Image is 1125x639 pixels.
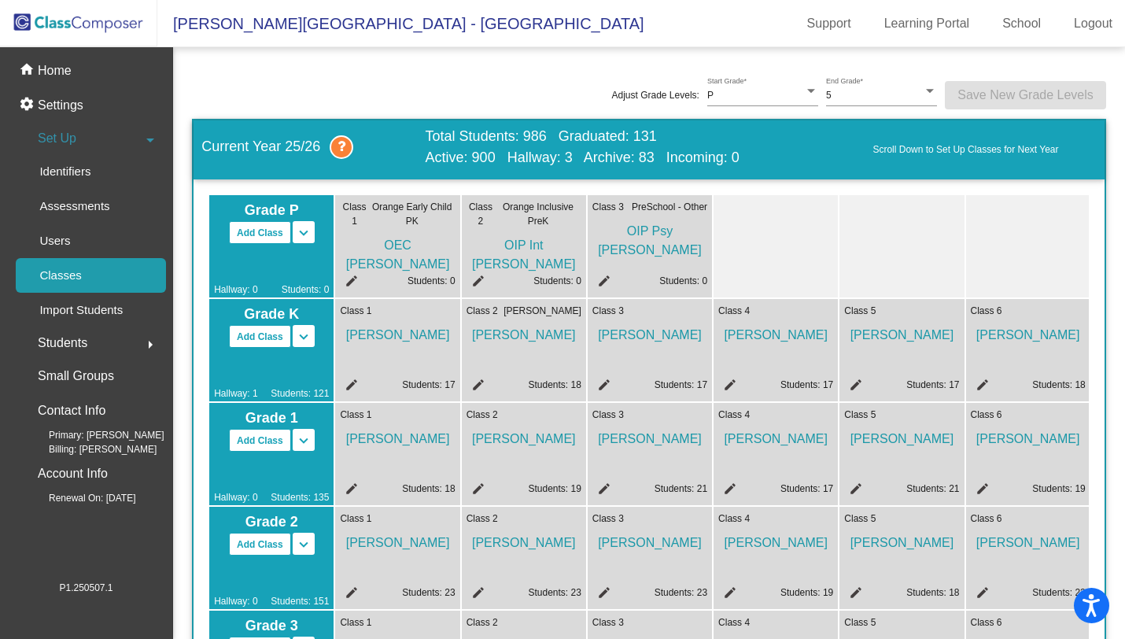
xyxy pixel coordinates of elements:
[467,585,485,604] mat-icon: edit
[655,587,707,598] a: Students: 23
[38,463,108,485] p: Account Info
[592,408,624,422] span: Class 3
[39,197,109,216] p: Assessments
[24,491,135,505] span: Renewal On: [DATE]
[592,585,611,604] mat-icon: edit
[718,512,750,526] span: Class 4
[971,422,1086,449] span: [PERSON_NAME]
[340,526,455,552] span: [PERSON_NAME]
[340,422,455,449] span: [PERSON_NAME]
[340,408,371,422] span: Class 1
[718,378,737,397] mat-icon: edit
[214,283,257,297] span: Hallway: 0
[718,304,750,318] span: Class 4
[19,61,38,80] mat-icon: home
[844,318,959,345] span: [PERSON_NAME]
[718,585,737,604] mat-icon: edit
[945,81,1106,109] button: Save New Grade Levels
[271,594,329,608] span: Students: 151
[340,304,371,318] span: Class 1
[528,483,581,494] a: Students: 19
[718,615,750,630] span: Class 4
[340,615,371,630] span: Class 1
[844,408,876,422] span: Class 5
[592,378,611,397] mat-icon: edit
[655,379,707,390] a: Students: 17
[19,96,38,115] mat-icon: settings
[467,274,485,293] mat-icon: edit
[826,90,832,101] span: 5
[971,318,1086,345] span: [PERSON_NAME]
[426,128,740,146] span: Total Students: 986 Graduated: 131
[229,325,291,348] button: Add Class
[528,379,581,390] a: Students: 18
[229,533,291,556] button: Add Class
[467,304,498,318] span: Class 2
[971,408,1002,422] span: Class 6
[780,483,833,494] a: Students: 17
[402,483,455,494] a: Students: 18
[369,200,456,228] span: Orange Early Child PK
[294,431,313,450] mat-icon: keyboard_arrow_down
[528,587,581,598] a: Students: 23
[718,422,833,449] span: [PERSON_NAME]
[780,379,833,390] a: Students: 17
[467,526,581,552] span: [PERSON_NAME]
[971,304,1002,318] span: Class 6
[39,301,123,319] p: Import Students
[990,11,1053,36] a: School
[1032,483,1085,494] a: Students: 19
[592,304,624,318] span: Class 3
[141,335,160,354] mat-icon: arrow_right
[906,483,959,494] a: Students: 21
[157,11,644,36] span: [PERSON_NAME][GEOGRAPHIC_DATA] - [GEOGRAPHIC_DATA]
[271,490,329,504] span: Students: 135
[844,526,959,552] span: [PERSON_NAME]
[38,365,114,387] p: Small Groups
[467,228,581,274] span: OIP Int [PERSON_NAME]
[495,200,581,228] span: Orange Inclusive PreK
[340,228,455,274] span: OEC [PERSON_NAME]
[844,615,876,630] span: Class 5
[844,585,863,604] mat-icon: edit
[611,88,699,102] span: Adjust Grade Levels:
[340,200,368,228] span: Class 1
[229,221,291,244] button: Add Class
[1032,587,1085,598] a: Students: 23
[632,200,707,214] span: PreSchool - Other
[408,275,456,286] a: Students: 0
[718,318,833,345] span: [PERSON_NAME]
[214,386,257,401] span: Hallway: 1
[872,11,983,36] a: Learning Portal
[426,150,740,167] span: Active: 900 Hallway: 3 Archive: 83 Incoming: 0
[592,274,611,293] mat-icon: edit
[141,131,160,150] mat-icon: arrow_drop_down
[214,512,329,533] span: Grade 2
[467,378,485,397] mat-icon: edit
[39,266,81,285] p: Classes
[718,482,737,500] mat-icon: edit
[780,587,833,598] a: Students: 19
[592,482,611,500] mat-icon: edit
[38,61,72,80] p: Home
[24,442,157,456] span: Billing: [PERSON_NAME]
[467,318,581,345] span: [PERSON_NAME]
[592,615,624,630] span: Class 3
[340,378,359,397] mat-icon: edit
[592,526,707,552] span: [PERSON_NAME]
[38,400,105,422] p: Contact Info
[340,318,455,345] span: [PERSON_NAME]
[271,386,329,401] span: Students: 121
[402,587,455,598] a: Students: 23
[201,135,425,159] span: Current Year 25/26
[294,327,313,346] mat-icon: keyboard_arrow_down
[38,96,83,115] p: Settings
[294,223,313,242] mat-icon: keyboard_arrow_down
[971,482,990,500] mat-icon: edit
[872,142,1096,157] a: Scroll Down to Set Up Classes for Next Year
[718,408,750,422] span: Class 4
[659,275,707,286] a: Students: 0
[214,490,257,504] span: Hallway: 0
[38,127,76,150] span: Set Up
[39,231,70,250] p: Users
